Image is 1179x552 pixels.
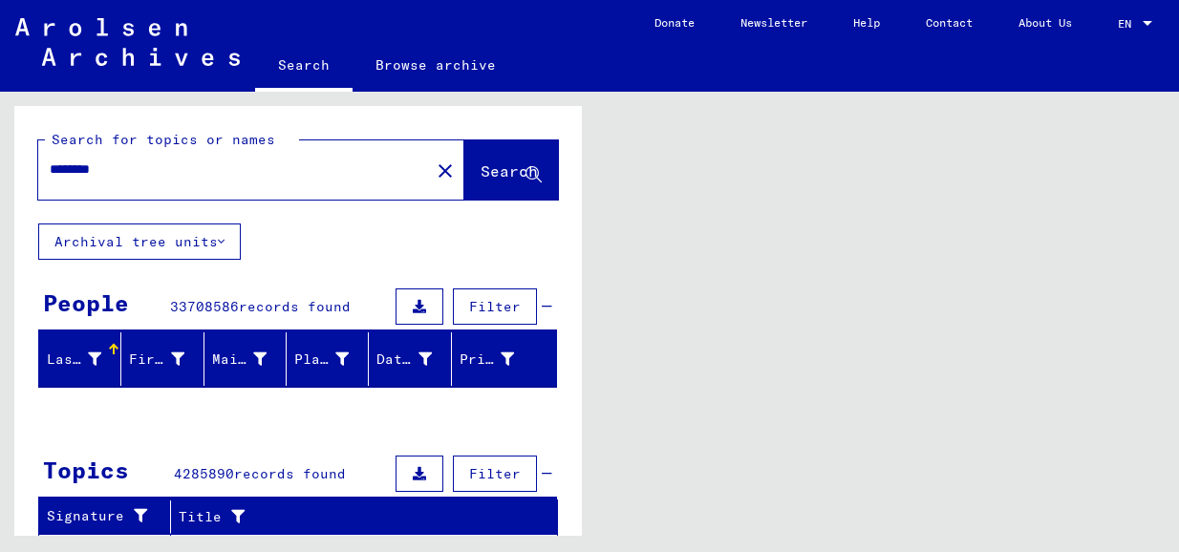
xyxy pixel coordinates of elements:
div: Date of Birth [376,350,431,370]
button: Archival tree units [38,223,241,260]
button: Filter [453,456,537,492]
div: People [43,286,129,320]
span: 4285890 [174,465,234,482]
mat-header-cell: Date of Birth [369,332,451,386]
mat-header-cell: Place of Birth [287,332,369,386]
button: Search [464,140,558,200]
span: Filter [469,465,521,482]
div: Prisoner # [460,350,514,370]
div: Title [179,501,539,532]
span: Filter [469,298,521,315]
div: Signature [47,506,156,526]
div: First Name [129,344,207,374]
button: Clear [426,151,464,189]
div: Prisoner # [460,344,538,374]
span: EN [1118,17,1139,31]
button: Filter [453,288,537,325]
a: Browse archive [353,42,519,88]
mat-header-cell: First Name [121,332,204,386]
mat-label: Search for topics or names [52,131,275,148]
mat-header-cell: Maiden Name [204,332,287,386]
div: Place of Birth [294,344,373,374]
div: Place of Birth [294,350,349,370]
div: Signature [47,501,175,532]
div: Last Name [47,350,101,370]
span: records found [234,465,346,482]
div: Date of Birth [376,344,455,374]
div: Maiden Name [212,350,267,370]
mat-header-cell: Prisoner # [452,332,556,386]
div: Title [179,507,520,527]
span: 33708586 [170,298,239,315]
a: Search [255,42,353,92]
div: Maiden Name [212,344,290,374]
div: First Name [129,350,183,370]
div: Topics [43,453,129,487]
div: Last Name [47,344,125,374]
span: Search [481,161,538,180]
mat-header-cell: Last Name [39,332,121,386]
mat-icon: close [434,159,457,182]
img: Arolsen_neg.svg [15,18,240,66]
span: records found [239,298,351,315]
